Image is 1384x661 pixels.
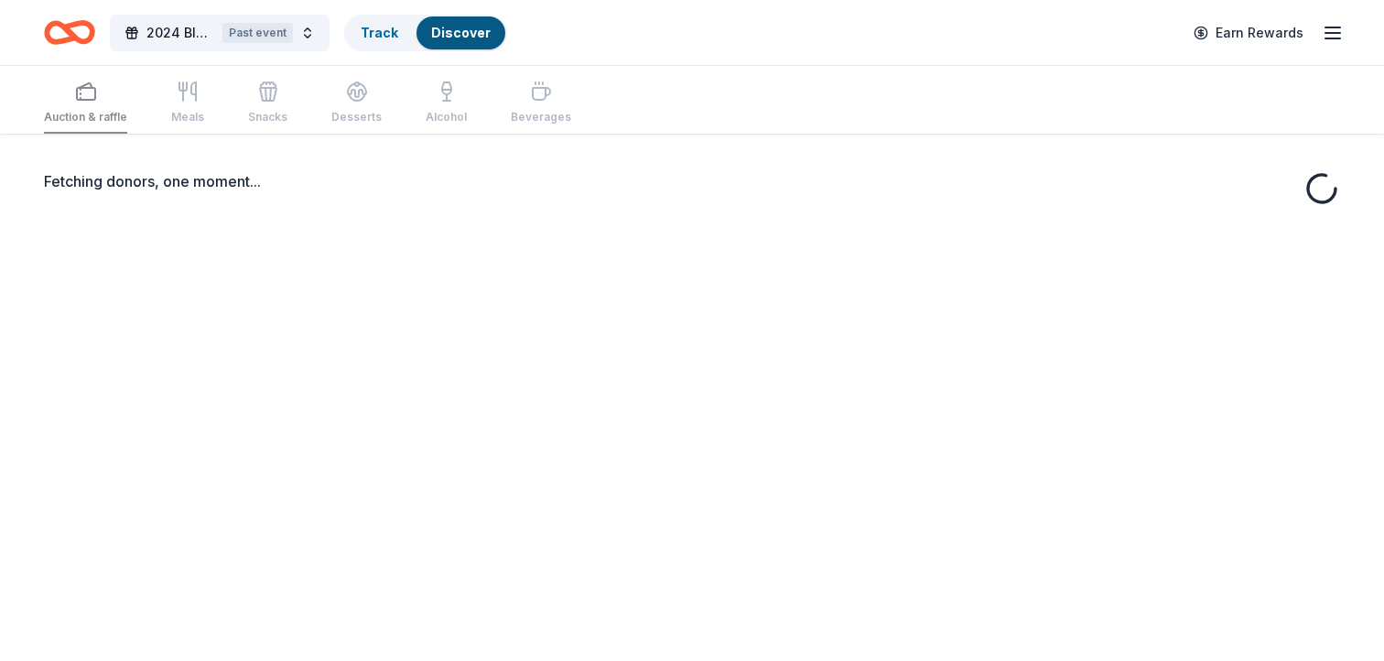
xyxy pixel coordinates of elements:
a: Track [361,25,398,40]
a: Home [44,11,95,54]
button: TrackDiscover [344,15,507,51]
button: 2024 Bluemont GalaPast event [110,15,330,51]
div: Past event [222,23,293,43]
a: Earn Rewards [1183,16,1314,49]
span: 2024 Bluemont Gala [146,22,215,44]
div: Fetching donors, one moment... [44,170,1340,192]
a: Discover [431,25,491,40]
